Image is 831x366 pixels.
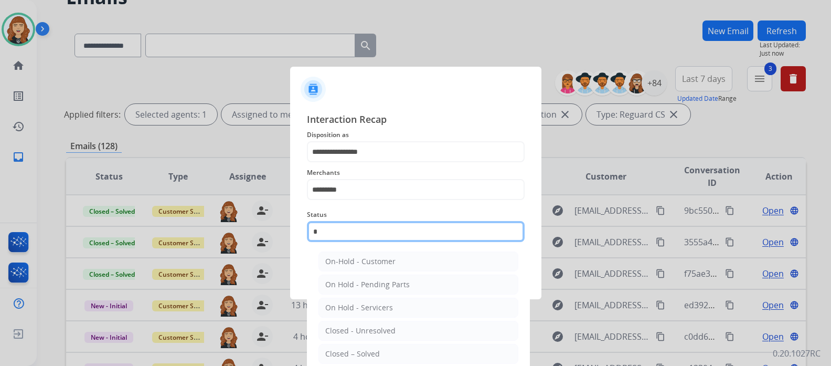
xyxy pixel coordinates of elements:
[307,208,525,221] span: Status
[307,129,525,141] span: Disposition as
[325,326,396,336] div: Closed - Unresolved
[773,347,821,360] p: 0.20.1027RC
[325,256,396,267] div: On-Hold - Customer
[301,77,326,102] img: contactIcon
[325,349,380,359] div: Closed – Solved
[325,279,410,290] div: On Hold - Pending Parts
[307,112,525,129] span: Interaction Recap
[307,166,525,179] span: Merchants
[325,302,393,313] div: On Hold - Servicers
